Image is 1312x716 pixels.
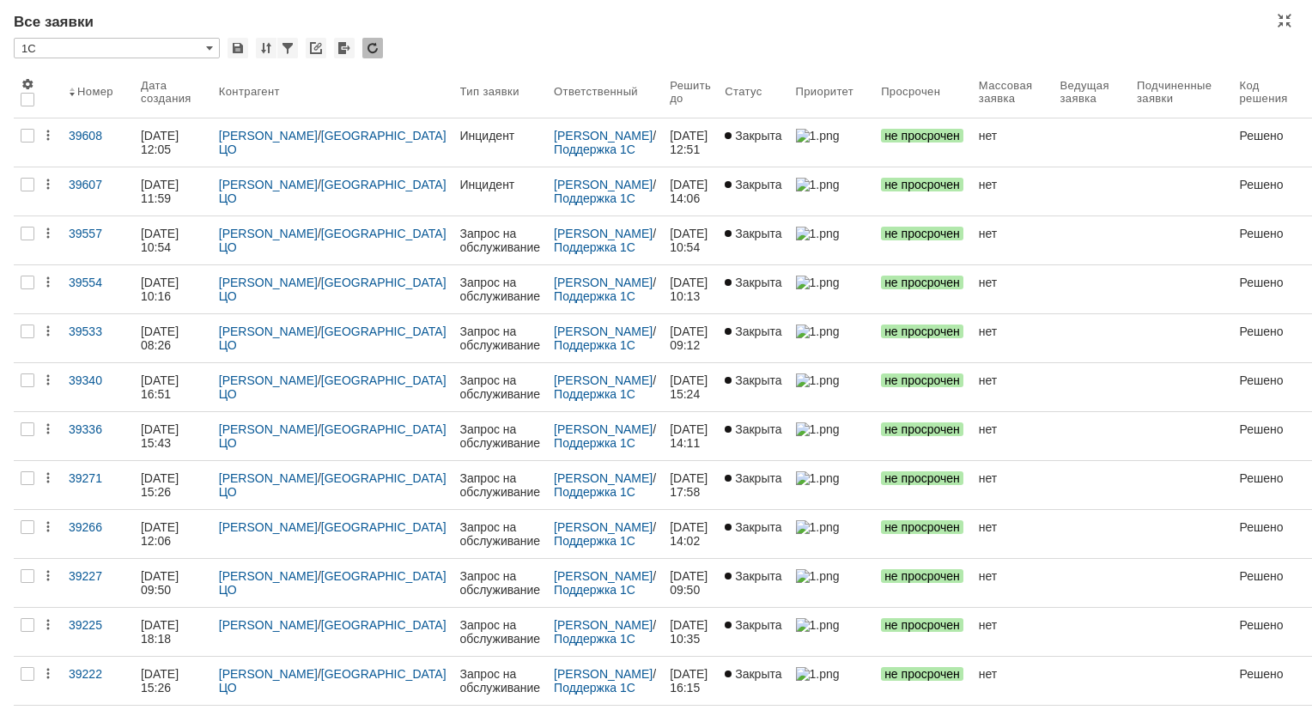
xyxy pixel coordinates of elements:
[718,167,788,215] a: Закрыта
[219,178,446,205] div: /
[874,167,972,215] a: не просрочен
[453,167,548,215] a: Инцидент
[69,178,127,191] div: 39607
[554,178,653,191] a: [PERSON_NAME]
[972,167,1054,215] a: нет
[789,167,875,215] a: 1.png
[219,178,318,191] a: [PERSON_NAME]
[1239,178,1301,191] div: Решено
[554,178,656,205] div: /
[219,178,450,205] a: [GEOGRAPHIC_DATA] ЦО
[979,178,1047,191] div: нет
[134,167,212,215] a: [DATE] 11:59
[725,178,781,191] span: Закрыта
[663,167,718,215] a: [DATE] 14:06
[1232,167,1308,215] a: Решено
[881,178,963,191] span: не просрочен
[796,178,839,191] img: 1.png
[670,178,711,205] span: [DATE] 14:06
[141,178,182,205] div: [DATE] 11:59
[460,178,541,191] div: Инцидент
[62,167,134,215] a: 39607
